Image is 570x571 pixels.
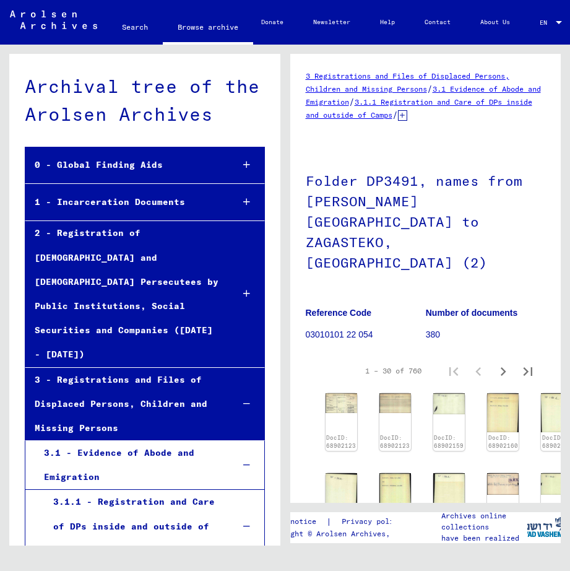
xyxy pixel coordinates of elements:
[433,473,465,512] img: 002.jpg
[306,97,532,120] a: 3.1.1 Registration and Care of DPs inside and outside of Camps
[326,473,357,513] img: 002.jpg
[365,365,421,377] div: 1 – 30 of 760
[426,328,545,341] p: 380
[35,441,223,489] div: 3.1 - Evidence of Abode and Emigration
[487,393,519,432] img: 001.jpg
[246,7,298,37] a: Donate
[332,515,417,528] a: Privacy policy
[349,96,355,107] span: /
[306,308,372,318] b: Reference Code
[380,434,410,450] a: DocID: 68902123
[365,7,410,37] a: Help
[487,473,519,495] img: 001.jpg
[465,7,525,37] a: About Us
[306,328,425,341] p: 03010101 22 054
[107,12,163,42] a: Search
[306,152,546,289] h1: Folder DP3491, names from [PERSON_NAME][GEOGRAPHIC_DATA] to ZAGASTEKO, [GEOGRAPHIC_DATA] (2)
[426,308,518,318] b: Number of documents
[466,359,491,383] button: Previous page
[441,533,527,555] p: have been realized in partnership with
[163,12,253,45] a: Browse archive
[433,393,465,414] img: 002.jpg
[326,393,357,413] img: 001.jpg
[488,434,518,450] a: DocID: 68902160
[298,7,365,37] a: Newsletter
[25,221,223,367] div: 2 - Registration of [DEMOGRAPHIC_DATA] and [DEMOGRAPHIC_DATA] Persecutees by Public Institutions,...
[410,7,465,37] a: Contact
[25,368,223,441] div: 3 - Registrations and Files of Displaced Persons, Children and Missing Persons
[516,359,540,383] button: Last page
[10,11,97,29] img: Arolsen_neg.svg
[264,515,417,528] div: |
[441,499,527,533] p: The Arolsen Archives online collections
[25,72,265,128] div: Archival tree of the Arolsen Archives
[25,190,223,214] div: 1 - Incarceration Documents
[521,512,568,543] img: yv_logo.png
[44,490,223,563] div: 3.1.1 - Registration and Care of DPs inside and outside of Camps
[379,473,411,512] img: 001.jpg
[264,528,417,539] p: Copyright © Arolsen Archives, 2021
[540,19,553,26] span: EN
[392,109,398,120] span: /
[441,359,466,383] button: First page
[491,359,516,383] button: Next page
[264,515,326,528] a: Legal notice
[306,71,509,94] a: 3 Registrations and Files of Displaced Persons, Children and Missing Persons
[326,434,356,450] a: DocID: 68902123
[25,153,223,177] div: 0 - Global Finding Aids
[427,83,433,94] span: /
[379,393,411,413] img: 002.jpg
[434,434,464,450] a: DocID: 68902159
